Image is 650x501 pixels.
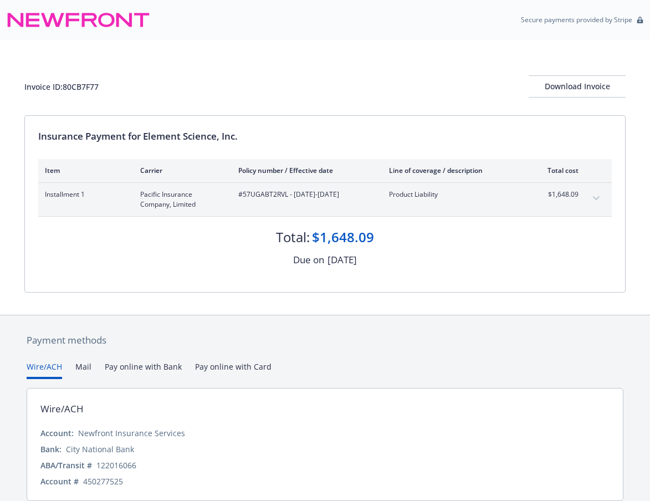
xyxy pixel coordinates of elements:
[293,253,324,267] div: Due on
[195,361,272,379] button: Pay online with Card
[45,190,122,200] span: Installment 1
[45,166,122,175] div: Item
[27,361,62,379] button: Wire/ACH
[537,190,579,200] span: $1,648.09
[140,190,221,209] span: Pacific Insurance Company, Limited
[40,476,79,487] div: Account #
[140,166,221,175] div: Carrier
[389,190,519,200] span: Product Liability
[238,166,371,175] div: Policy number / Effective date
[40,427,74,439] div: Account:
[238,190,371,200] span: #57UGABT2RVL - [DATE]-[DATE]
[40,459,92,471] div: ABA/Transit #
[40,402,84,416] div: Wire/ACH
[78,427,185,439] div: Newfront Insurance Services
[537,166,579,175] div: Total cost
[276,228,310,247] div: Total:
[105,361,182,379] button: Pay online with Bank
[24,81,99,93] div: Invoice ID: 80CB7F77
[312,228,374,247] div: $1,648.09
[27,333,623,347] div: Payment methods
[38,129,612,144] div: Insurance Payment for Element Science, Inc.
[389,166,519,175] div: Line of coverage / description
[38,183,612,216] div: Installment 1Pacific Insurance Company, Limited#57UGABT2RVL - [DATE]-[DATE]Product Liability$1,64...
[529,76,626,97] div: Download Invoice
[83,476,123,487] div: 450277525
[521,15,632,24] p: Secure payments provided by Stripe
[327,253,357,267] div: [DATE]
[66,443,134,455] div: City National Bank
[587,190,605,207] button: expand content
[529,75,626,98] button: Download Invoice
[75,361,91,379] button: Mail
[40,443,62,455] div: Bank:
[96,459,136,471] div: 122016066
